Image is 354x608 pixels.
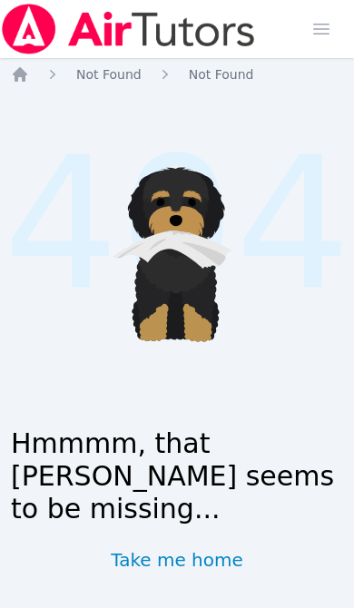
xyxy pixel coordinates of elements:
nav: Breadcrumb [11,65,343,83]
span: Not Found [76,67,142,82]
a: Take me home [111,547,243,573]
a: Not Found [76,65,142,83]
span: 404 [3,88,351,362]
a: Not Found [189,65,254,83]
span: Not Found [189,67,254,82]
h1: Hmmmm, that [PERSON_NAME] seems to be missing... [11,427,343,525]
